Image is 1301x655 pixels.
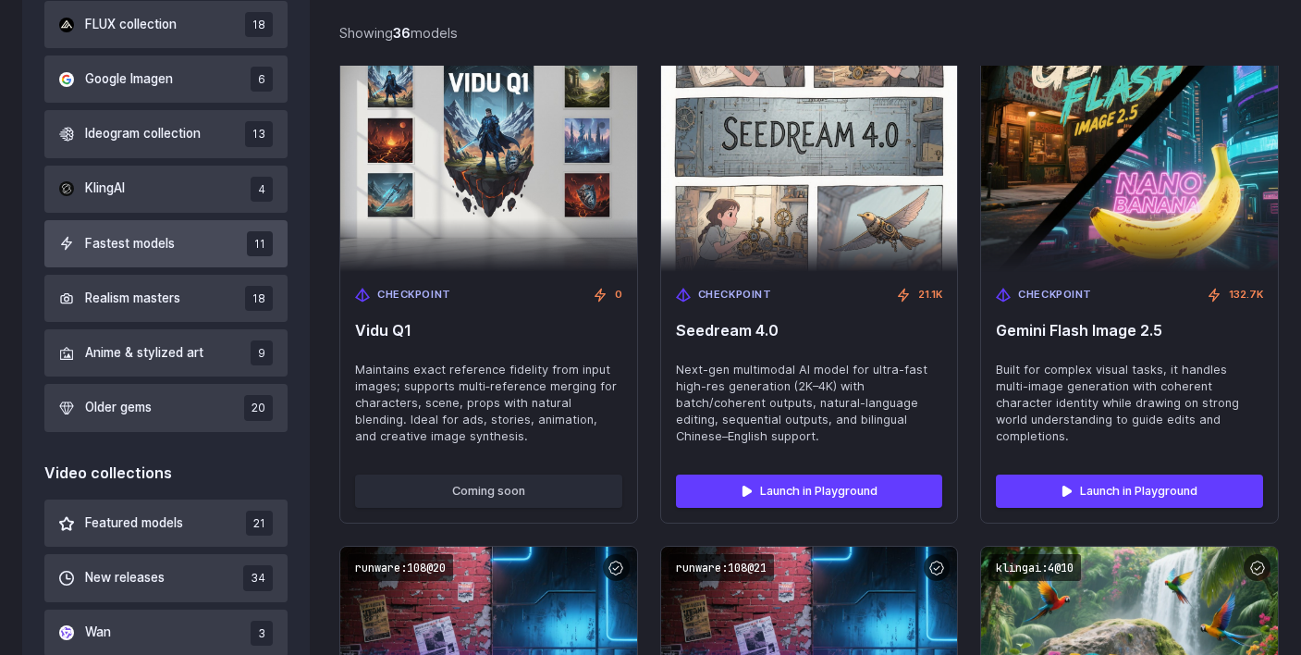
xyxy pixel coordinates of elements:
[44,1,288,48] button: FLUX collection 18
[85,513,183,534] span: Featured models
[44,554,288,601] button: New releases 34
[44,275,288,322] button: Realism masters 18
[981,3,1278,272] img: Gemini Flash Image 2.5
[44,500,288,547] button: Featured models 21
[1229,287,1263,303] span: 132.7K
[244,395,273,420] span: 20
[676,322,943,340] span: Seedream 4.0
[988,554,1081,581] code: klingai:4@10
[44,110,288,157] button: Ideogram collection 13
[85,179,125,199] span: KlingAI
[676,362,943,445] span: Next-gen multimodal AI model for ultra-fast high-res generation (2K–4K) with batch/coherent outpu...
[377,287,451,303] span: Checkpoint
[340,3,637,272] img: Vidu Q1
[44,462,288,486] div: Video collections
[251,621,273,646] span: 3
[1018,287,1092,303] span: Checkpoint
[85,343,203,364] span: Anime & stylized art
[243,565,273,590] span: 34
[44,166,288,213] button: KlingAI 4
[355,322,622,340] span: Vidu Q1
[251,67,273,92] span: 6
[85,623,111,643] span: Wan
[44,384,288,431] button: Older gems 20
[85,124,201,144] span: Ideogram collection
[615,287,622,303] span: 0
[245,12,273,37] span: 18
[246,511,273,536] span: 21
[355,475,622,508] button: Coming soon
[996,362,1263,445] span: Built for complex visual tasks, it handles multi-image generation with coherent character identit...
[85,234,175,254] span: Fastest models
[44,56,288,103] button: Google Imagen 6
[245,121,273,146] span: 13
[85,398,152,418] span: Older gems
[996,322,1263,340] span: Gemini Flash Image 2.5
[393,25,411,41] strong: 36
[669,554,774,581] code: runware:108@21
[44,220,288,267] button: Fastest models 11
[245,286,273,311] span: 18
[247,231,273,256] span: 11
[85,15,177,35] span: FLUX collection
[348,554,453,581] code: runware:108@20
[918,287,942,303] span: 21.1K
[996,475,1263,508] a: Launch in Playground
[251,177,273,202] span: 4
[85,69,173,90] span: Google Imagen
[355,362,622,445] span: Maintains exact reference fidelity from input images; supports multi‑reference merging for charac...
[85,568,165,588] span: New releases
[661,3,958,272] img: Seedream 4.0
[44,329,288,377] button: Anime & stylized art 9
[339,22,458,43] div: Showing models
[251,340,273,365] span: 9
[698,287,772,303] span: Checkpoint
[85,289,180,309] span: Realism masters
[676,475,943,508] a: Launch in Playground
